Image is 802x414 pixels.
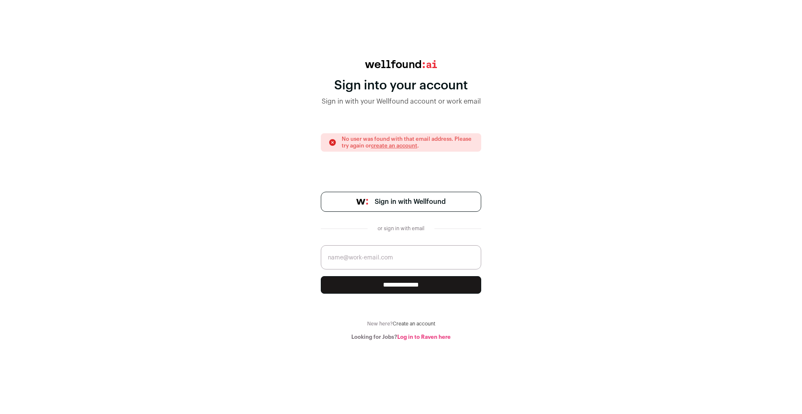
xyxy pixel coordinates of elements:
[397,334,451,340] a: Log in to Raven here
[321,245,481,269] input: name@work-email.com
[321,334,481,340] div: Looking for Jobs?
[375,197,446,207] span: Sign in with Wellfound
[321,78,481,93] div: Sign into your account
[374,225,428,232] div: or sign in with email
[321,320,481,327] div: New here?
[321,192,481,212] a: Sign in with Wellfound
[342,136,474,149] p: No user was found with that email address. Please try again or .
[365,60,437,68] img: wellfound:ai
[321,97,481,107] div: Sign in with your Wellfound account or work email
[356,199,368,205] img: wellfound-symbol-flush-black-fb3c872781a75f747ccb3a119075da62bfe97bd399995f84a933054e44a575c4.png
[371,143,417,148] a: create an account
[393,321,435,326] a: Create an account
